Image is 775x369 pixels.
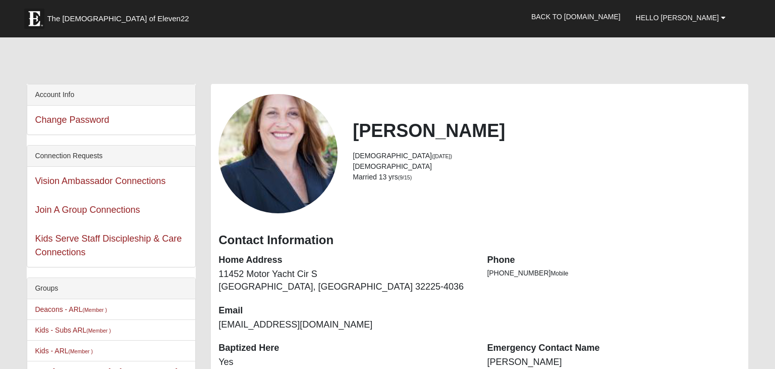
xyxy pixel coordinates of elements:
dd: Yes [218,356,472,369]
img: Eleven22 logo [24,9,44,29]
a: View Fullsize Photo [218,148,338,158]
dd: [EMAIL_ADDRESS][DOMAIN_NAME] [218,318,472,332]
dt: Home Address [218,254,472,267]
small: (Member ) [83,307,107,313]
small: (Member ) [69,348,93,354]
a: Vision Ambassador Connections [35,176,165,186]
a: Kids Serve Staff Discipleship & Care Connections [35,234,182,257]
a: Back to [DOMAIN_NAME] [524,4,628,29]
li: [PHONE_NUMBER] [487,268,740,279]
a: Change Password [35,115,109,125]
dt: Email [218,304,472,317]
span: Mobile [550,270,568,277]
div: Account Info [27,84,195,106]
li: [DEMOGRAPHIC_DATA] [353,161,740,172]
span: Hello [PERSON_NAME] [636,14,719,22]
a: Join A Group Connections [35,205,140,215]
dt: Emergency Contact Name [487,342,740,355]
h3: Contact Information [218,233,740,248]
h2: [PERSON_NAME] [353,120,740,142]
div: Connection Requests [27,146,195,167]
dd: 11452 Motor Yacht Cir S [GEOGRAPHIC_DATA], [GEOGRAPHIC_DATA] 32225-4036 [218,268,472,294]
li: [DEMOGRAPHIC_DATA] [353,151,740,161]
dd: [PERSON_NAME] [487,356,740,369]
small: (Member ) [86,328,110,334]
a: Kids - Subs ARL(Member ) [35,326,110,334]
a: Hello [PERSON_NAME] [628,5,733,30]
li: Married 13 yrs [353,172,740,182]
a: The [DEMOGRAPHIC_DATA] of Eleven22 [19,4,221,29]
span: The [DEMOGRAPHIC_DATA] of Eleven22 [47,14,189,24]
a: Deacons - ARL(Member ) [35,305,107,313]
dt: Baptized Here [218,342,472,355]
small: (9/15) [398,174,412,180]
div: Groups [27,278,195,299]
a: Kids - ARL(Member ) [35,347,93,355]
small: ([DATE]) [432,153,452,159]
dt: Phone [487,254,740,267]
